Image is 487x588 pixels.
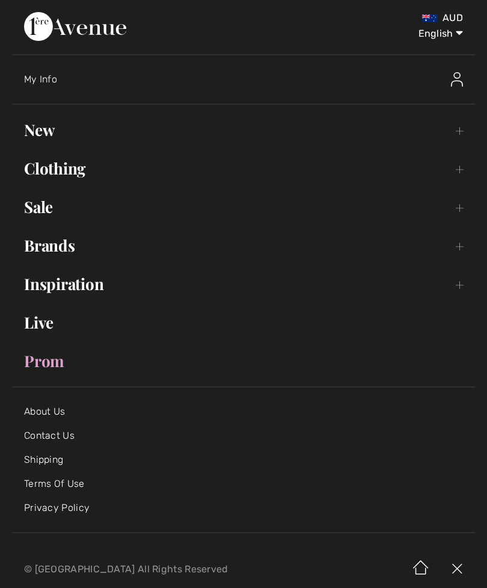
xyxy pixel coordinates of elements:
[24,454,63,465] a: Shipping
[24,478,85,489] a: Terms Of Use
[24,430,75,441] a: Contact Us
[24,60,475,99] a: My InfoMy Info
[439,551,475,588] img: X
[24,12,126,41] img: 1ère Avenue
[12,155,475,182] a: Clothing
[287,12,463,24] div: AUD
[451,72,463,87] img: My Info
[24,406,65,417] a: About Us
[12,309,475,336] a: Live
[12,117,475,143] a: New
[24,502,90,513] a: Privacy Policy
[12,232,475,259] a: Brands
[24,565,287,574] p: © [GEOGRAPHIC_DATA] All Rights Reserved
[403,551,439,588] img: Home
[24,73,57,85] span: My Info
[12,271,475,297] a: Inspiration
[12,348,475,374] a: Prom
[12,194,475,220] a: Sale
